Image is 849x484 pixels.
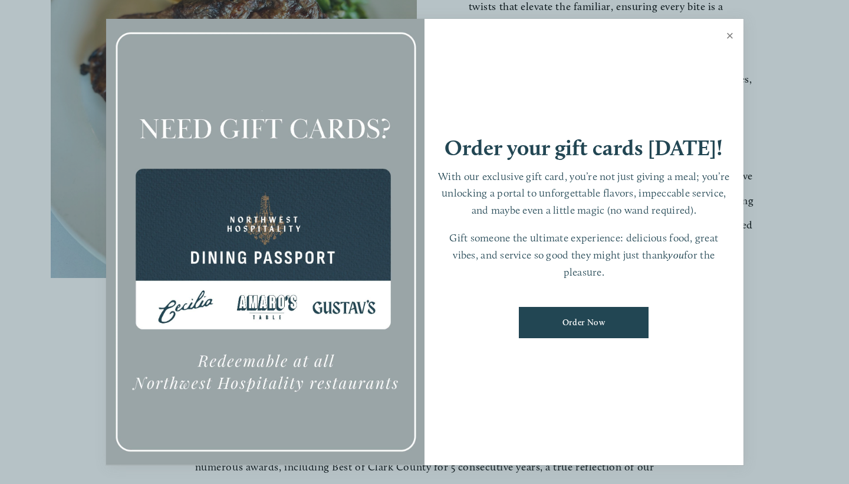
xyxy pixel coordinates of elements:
em: you [668,248,684,261]
p: Gift someone the ultimate experience: delicious food, great vibes, and service so good they might... [436,230,732,280]
a: Close [719,21,742,54]
h1: Order your gift cards [DATE]! [445,137,723,159]
p: With our exclusive gift card, you’re not just giving a meal; you’re unlocking a portal to unforge... [436,168,732,219]
a: Order Now [519,307,649,338]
